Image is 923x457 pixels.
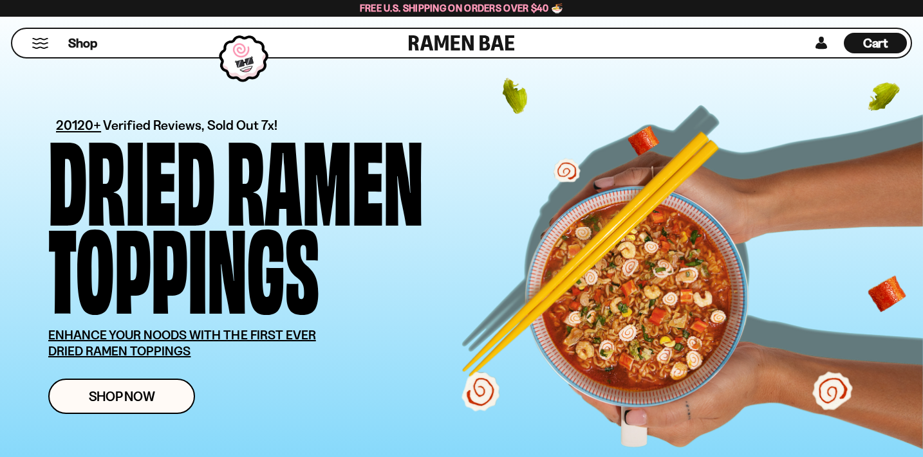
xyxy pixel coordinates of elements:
span: Free U.S. Shipping on Orders over $40 🍜 [360,2,564,14]
span: Shop Now [89,390,155,403]
div: Cart [844,29,907,57]
button: Mobile Menu Trigger [32,38,49,49]
span: Shop [68,35,97,52]
span: Cart [863,35,888,51]
a: Shop [68,33,97,53]
div: Toppings [48,220,319,308]
u: ENHANCE YOUR NOODS WITH THE FIRST EVER DRIED RAMEN TOPPINGS [48,327,316,359]
div: Ramen [227,132,424,220]
div: Dried [48,132,215,220]
a: Shop Now [48,379,195,414]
